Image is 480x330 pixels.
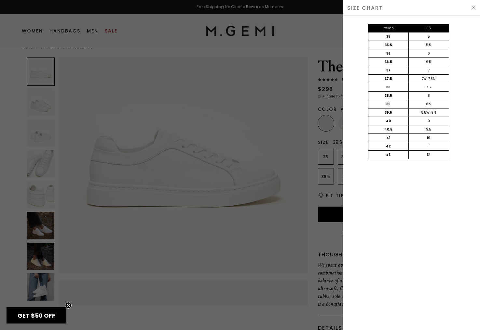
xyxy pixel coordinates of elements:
div: US [408,24,449,32]
div: GET $50 OFFClose teaser [7,307,66,324]
div: Italian [368,24,409,32]
div: 7W [422,76,427,82]
div: 36 [368,49,409,57]
div: 42 [368,142,409,150]
div: 40 [368,117,409,125]
button: Close teaser [65,302,72,309]
div: 41 [368,134,409,142]
div: 8.5 [408,100,449,108]
div: 39.5 [368,108,409,117]
div: 39 [368,100,409,108]
div: 9.5 [408,125,449,133]
div: 12 [408,151,449,159]
div: 10 [408,134,449,142]
div: 37.5 [368,75,409,83]
div: 36.5 [368,58,409,66]
div: 7.5N [428,76,435,82]
div: 9N [431,110,436,115]
div: 37 [368,66,409,74]
div: 38.5 [368,92,409,100]
div: 8 [408,92,449,100]
div: 8.5W [421,110,430,115]
div: 5 [408,32,449,41]
span: GET $50 OFF [18,311,55,320]
div: 11 [408,142,449,150]
div: 40.5 [368,125,409,133]
div: 5.5 [408,41,449,49]
div: 43 [368,151,409,159]
div: 7.5 [408,83,449,91]
div: 9 [408,117,449,125]
div: 6.5 [408,58,449,66]
div: 35 [368,32,409,41]
div: 7 [408,66,449,74]
img: Hide Drawer [471,5,476,10]
div: 6 [408,49,449,57]
div: 38 [368,83,409,91]
div: 35.5 [368,41,409,49]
